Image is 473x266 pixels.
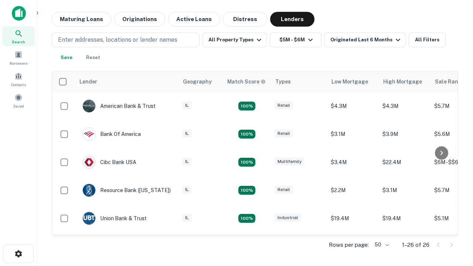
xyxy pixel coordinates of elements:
[270,12,314,27] button: Lenders
[182,157,192,166] div: IL
[227,78,266,86] div: Capitalize uses an advanced AI algorithm to match your search with the best lender. The match sco...
[238,186,255,195] div: Matching Properties: 4, hasApolloMatch: undefined
[223,71,271,92] th: Capitalize uses an advanced AI algorithm to match your search with the best lender. The match sco...
[2,69,35,89] a: Contacts
[275,129,293,138] div: Retail
[83,184,95,197] img: picture
[182,101,192,110] div: IL
[329,241,369,249] p: Rows per page:
[13,103,24,109] span: Saved
[270,33,321,47] button: $5M - $6M
[83,212,95,225] img: picture
[238,214,255,223] div: Matching Properties: 4, hasApolloMatch: undefined
[203,33,267,47] button: All Property Types
[83,100,95,112] img: picture
[182,185,192,194] div: IL
[81,50,105,65] button: Reset
[275,157,304,166] div: Multifamily
[223,12,267,27] button: Distress
[82,99,156,113] div: American Bank & Trust
[2,91,35,110] a: Saved
[275,185,293,194] div: Retail
[52,33,200,47] button: Enter addresses, locations or lender names
[409,33,446,47] button: All Filters
[327,204,379,232] td: $19.4M
[2,48,35,68] a: Borrowers
[383,77,422,86] div: High Mortgage
[379,204,431,232] td: $19.4M
[324,33,406,47] button: Originated Last 6 Months
[379,92,431,120] td: $4.3M
[58,35,177,44] p: Enter addresses, locations or lender names
[327,148,379,176] td: $3.4M
[275,214,301,222] div: Industrial
[82,127,141,141] div: Bank Of America
[75,71,178,92] th: Lender
[372,239,390,250] div: 50
[83,128,95,140] img: picture
[379,232,431,260] td: $4M
[327,120,379,148] td: $3.1M
[182,214,192,222] div: IL
[327,232,379,260] td: $4M
[82,212,147,225] div: Union Bank & Trust
[275,77,291,86] div: Types
[79,77,97,86] div: Lender
[178,71,223,92] th: Geography
[238,158,255,167] div: Matching Properties: 4, hasApolloMatch: undefined
[82,184,171,197] div: Resource Bank ([US_STATE])
[12,39,25,45] span: Search
[227,78,264,86] h6: Match Score
[327,92,379,120] td: $4.3M
[330,35,402,44] div: Originated Last 6 Months
[436,183,473,219] iframe: Chat Widget
[275,101,293,110] div: Retail
[83,156,95,168] img: picture
[331,77,368,86] div: Low Mortgage
[168,12,220,27] button: Active Loans
[379,71,431,92] th: High Mortgage
[379,148,431,176] td: $22.4M
[55,50,78,65] button: Save your search to get updates of matches that match your search criteria.
[182,129,192,138] div: IL
[379,176,431,204] td: $3.1M
[327,176,379,204] td: $2.2M
[82,156,136,169] div: Cibc Bank USA
[238,130,255,139] div: Matching Properties: 4, hasApolloMatch: undefined
[52,12,111,27] button: Maturing Loans
[379,120,431,148] td: $3.9M
[11,82,26,88] span: Contacts
[271,71,327,92] th: Types
[327,71,379,92] th: Low Mortgage
[183,77,212,86] div: Geography
[238,102,255,110] div: Matching Properties: 7, hasApolloMatch: undefined
[402,241,429,249] p: 1–26 of 26
[2,26,35,46] a: Search
[10,60,27,66] span: Borrowers
[12,6,26,21] img: capitalize-icon.png
[114,12,165,27] button: Originations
